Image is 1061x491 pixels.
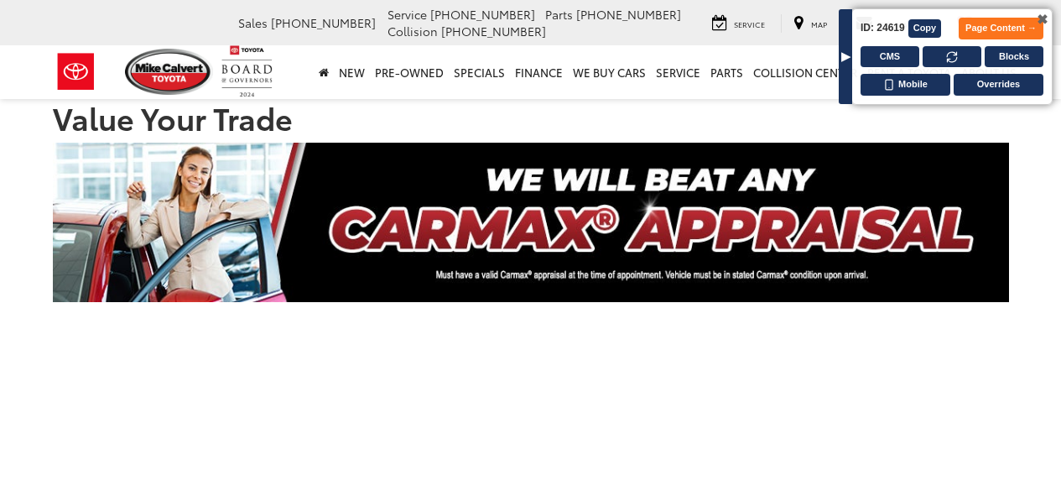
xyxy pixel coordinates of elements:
[568,45,651,99] a: WE BUY CARS
[314,45,334,99] a: Home
[449,45,510,99] a: Specials
[44,44,107,99] img: Toyota
[53,143,1009,302] img: CARMAX
[959,18,1043,39] button: Page Content →
[238,14,268,31] span: Sales
[748,45,862,99] a: Collision Center
[510,45,568,99] a: Finance
[125,49,214,95] img: Mike Calvert Toyota
[985,46,1043,68] button: Blocks
[781,14,840,33] a: Map
[651,45,705,99] a: Service
[811,18,827,29] span: Map
[545,6,573,23] span: Parts
[387,23,438,39] span: Collision
[334,45,370,99] a: New
[387,6,427,23] span: Service
[441,23,546,39] span: [PHONE_NUMBER]
[861,46,919,68] button: CMS
[1037,13,1048,27] span: ✖
[839,9,852,104] div: ▶
[861,74,950,96] button: Mobile
[734,18,765,29] span: Service
[370,45,449,99] a: Pre-Owned
[908,19,942,38] button: Copy
[861,21,905,35] span: ID: 24619
[271,14,376,31] span: [PHONE_NUMBER]
[576,6,681,23] span: [PHONE_NUMBER]
[430,6,535,23] span: [PHONE_NUMBER]
[705,45,748,99] a: Parts
[700,14,778,33] a: Service
[954,74,1043,96] button: Overrides
[53,101,1009,134] h1: Value Your Trade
